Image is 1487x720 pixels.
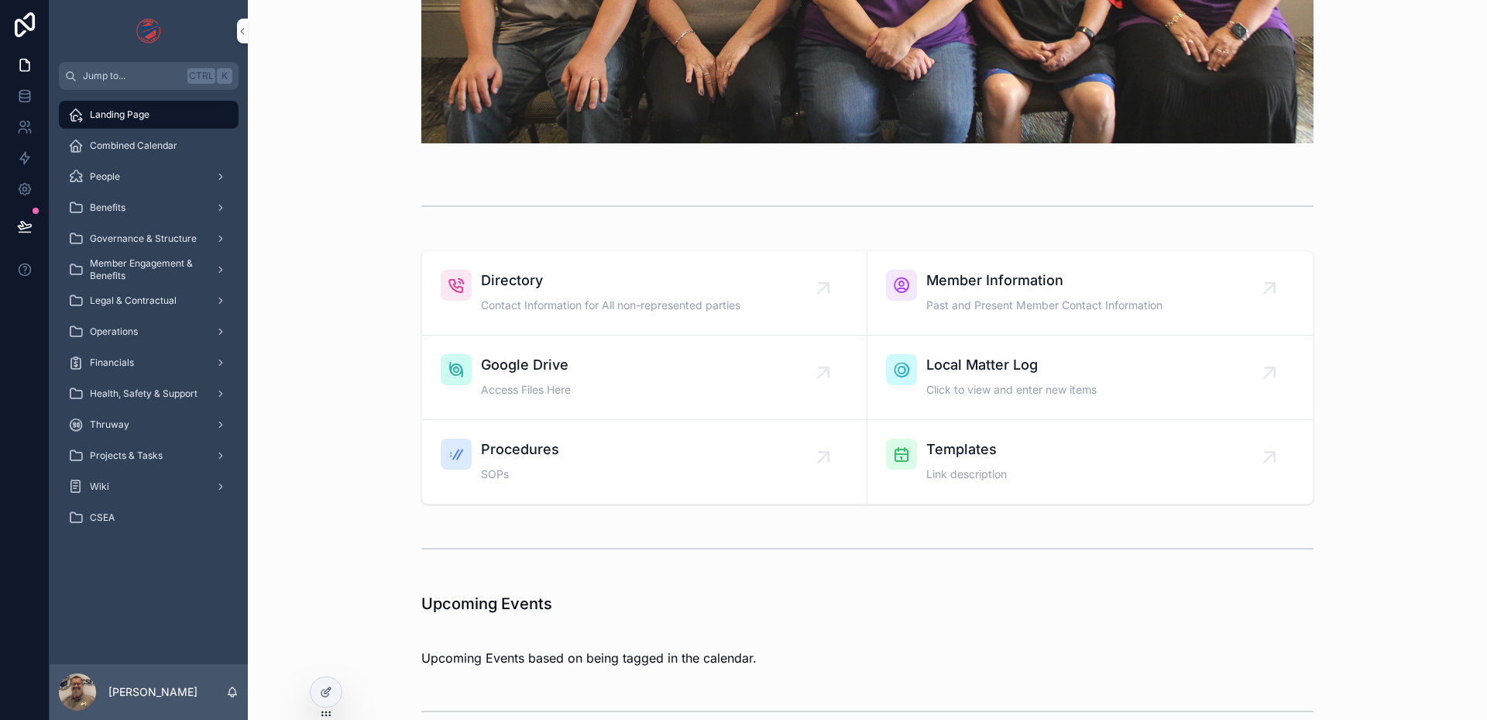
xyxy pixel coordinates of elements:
[59,349,239,377] a: Financials
[90,512,115,524] span: CSEA
[90,450,163,462] span: Projects & Tasks
[90,481,109,493] span: Wiki
[59,225,239,253] a: Governance & Structure
[90,233,197,245] span: Governance & Structure
[59,504,239,532] a: CSEA
[481,439,559,460] span: Procedures
[50,90,248,552] div: scrollable content
[59,256,239,284] a: Member Engagement & Benefits
[59,194,239,222] a: Benefits
[90,295,177,307] span: Legal & Contractual
[187,68,215,84] span: Ctrl
[59,62,239,90] button: Jump to...CtrlK
[867,336,1313,420] a: Local Matter LogClick to view and enter new items
[90,357,134,369] span: Financials
[90,202,125,214] span: Benefits
[421,593,552,615] h1: Upcoming Events
[90,171,120,183] span: People
[90,326,138,338] span: Operations
[90,140,177,152] span: Combined Calendar
[481,467,559,482] span: SOPs
[90,419,129,431] span: Thruway
[90,257,203,282] span: Member Engagement & Benefits
[481,354,571,376] span: Google Drive
[59,442,239,470] a: Projects & Tasks
[481,270,740,291] span: Directory
[421,650,757,666] span: Upcoming Events based on being tagged in the calendar.
[218,70,231,82] span: K
[422,251,867,336] a: DirectoryContact Information for All non-represented parties
[136,19,162,43] img: App logo
[108,684,197,700] p: [PERSON_NAME]
[90,109,149,121] span: Landing Page
[59,411,239,439] a: Thruway
[926,467,1007,482] span: Link description
[926,382,1097,398] span: Click to view and enter new items
[926,298,1162,313] span: Past and Present Member Contact Information
[481,382,571,398] span: Access Files Here
[59,163,239,191] a: People
[59,380,239,408] a: Health, Safety & Support
[59,318,239,346] a: Operations
[422,336,867,420] a: Google DriveAccess Files Here
[59,287,239,315] a: Legal & Contractual
[422,420,867,504] a: ProceduresSOPs
[867,251,1313,336] a: Member InformationPast and Present Member Contact Information
[926,439,1007,460] span: Templates
[481,298,740,313] span: Contact Information for All non-represented parties
[867,420,1313,504] a: TemplatesLink description
[926,354,1097,376] span: Local Matter Log
[926,270,1162,291] span: Member Information
[59,101,239,129] a: Landing Page
[90,388,197,400] span: Health, Safety & Support
[83,70,181,82] span: Jump to...
[59,473,239,501] a: Wiki
[59,132,239,160] a: Combined Calendar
